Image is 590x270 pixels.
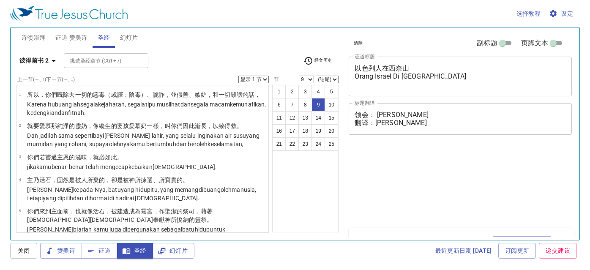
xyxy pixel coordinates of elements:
[159,245,188,256] span: 幻灯片
[435,245,492,256] span: 最近更新日期 [DATE]
[27,122,266,130] p: 就要愛慕
[355,64,566,88] textarea: 以色列人在西奈山 Orang Israel Di [GEOGRAPHIC_DATA]
[27,186,256,202] wg3739: , batu
[207,216,213,223] wg2378: 。
[19,123,21,128] span: 2
[285,85,299,98] button: 2
[272,124,286,138] button: 16
[73,195,199,202] wg1588: dan dihormat
[82,243,117,259] button: 证道
[207,91,260,98] wg5355: ，和
[129,123,243,129] wg1025: 愛慕奶一樣，叫
[51,177,189,183] wg3037: ，固然是
[27,208,213,223] wg2198: 石
[55,33,87,43] span: 证道 赞美诗
[135,177,188,183] wg2316: 所揀選
[75,91,261,98] wg659: 一切的
[547,6,576,22] button: 设定
[285,111,299,125] button: 12
[165,216,213,223] wg399: 神
[88,245,111,256] span: 证道
[153,164,217,170] wg5543: [DEMOGRAPHIC_DATA]
[98,33,110,43] span: 圣经
[27,153,217,161] p: 你們若
[52,164,217,170] wg1089: benar-benar telah mengecap
[128,164,217,170] wg1089: kebaikan
[171,123,243,129] wg2443: 你們因
[477,38,497,48] span: 副标题
[195,216,213,223] wg2144: 靈
[27,163,217,171] p: jika
[27,225,266,259] p: [PERSON_NAME]
[27,185,266,202] p: [PERSON_NAME]
[219,91,260,98] wg2532: 一切
[325,137,338,151] button: 25
[109,195,199,202] wg1784: di hadirat
[17,77,75,82] label: 上一节 (←, ↑) 下一节 (→, ↓)
[513,6,544,22] button: 选择教程
[27,101,266,116] wg3956: kejahatan
[84,109,86,116] wg2636: .
[215,164,217,170] wg2962: .
[10,6,128,21] img: True Jesus Church
[27,100,266,117] p: Karena itu
[195,123,243,129] wg846: 漸長
[27,90,266,99] p: 所以
[311,137,325,151] button: 24
[69,154,123,161] wg5543: 的滋味，就必如此。
[90,216,213,223] wg2424: [DEMOGRAPHIC_DATA]
[311,85,325,98] button: 4
[208,141,243,147] wg1519: keselamatan
[165,91,260,98] wg1388: ，並
[272,111,286,125] button: 11
[254,91,260,98] wg2636: ，
[57,154,123,161] wg1089: 主
[298,111,312,125] button: 13
[51,123,243,129] wg1971: 那純淨的
[27,208,213,223] wg5613: 活
[75,177,189,183] wg3303: 被
[171,216,213,223] wg2316: 所悅納的
[27,132,259,147] wg1025: [PERSON_NAME] lahir
[43,141,243,147] wg97: dan yang rohani
[516,8,541,19] span: 选择教程
[177,177,188,183] wg1784: 的。
[432,243,495,259] a: 最近更新日期 [DATE]
[27,208,213,223] wg3037: ，被建造
[355,111,566,127] textarea: 领会： [PERSON_NAME] 翻译：[PERSON_NAME]
[272,137,286,151] button: 21
[521,38,549,48] span: 页脚文本
[19,154,21,159] span: 3
[272,77,279,82] label: 节
[27,216,213,223] wg1223: [DEMOGRAPHIC_DATA]
[539,243,577,259] a: 递交建议
[153,243,194,259] button: 幻灯片
[325,85,338,98] button: 5
[68,109,86,116] wg2532: fitnah
[349,228,574,256] div: 所有证道(0)清除加入至＂所有证道＂
[19,92,21,96] span: 1
[39,177,189,183] wg4334: 活
[66,56,132,65] input: Type Bible Reference
[272,85,286,98] button: 1
[27,101,266,116] wg3956: tipu muslihat
[546,245,570,256] span: 递交建议
[492,236,552,247] button: 加入至＂所有证道＂
[345,144,528,225] iframe: from-child
[505,245,530,256] span: 订阅更新
[93,91,260,98] wg3956: 惡毒
[86,141,243,147] wg3050: , supaya
[285,137,299,151] button: 22
[207,123,243,129] wg837: ，以致得救。
[36,164,217,170] wg1487: kamu
[47,245,75,256] span: 赞美诗
[272,98,286,112] button: 6
[19,55,49,66] b: 彼得前书 2
[27,186,256,202] wg4334: kepada-Nya
[176,141,243,147] wg837: dan beroleh
[99,123,243,129] wg5613: 纔生的
[117,123,243,129] wg738: 嬰孩
[311,98,325,112] button: 9
[87,123,243,129] wg1051: ，像
[325,124,338,138] button: 20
